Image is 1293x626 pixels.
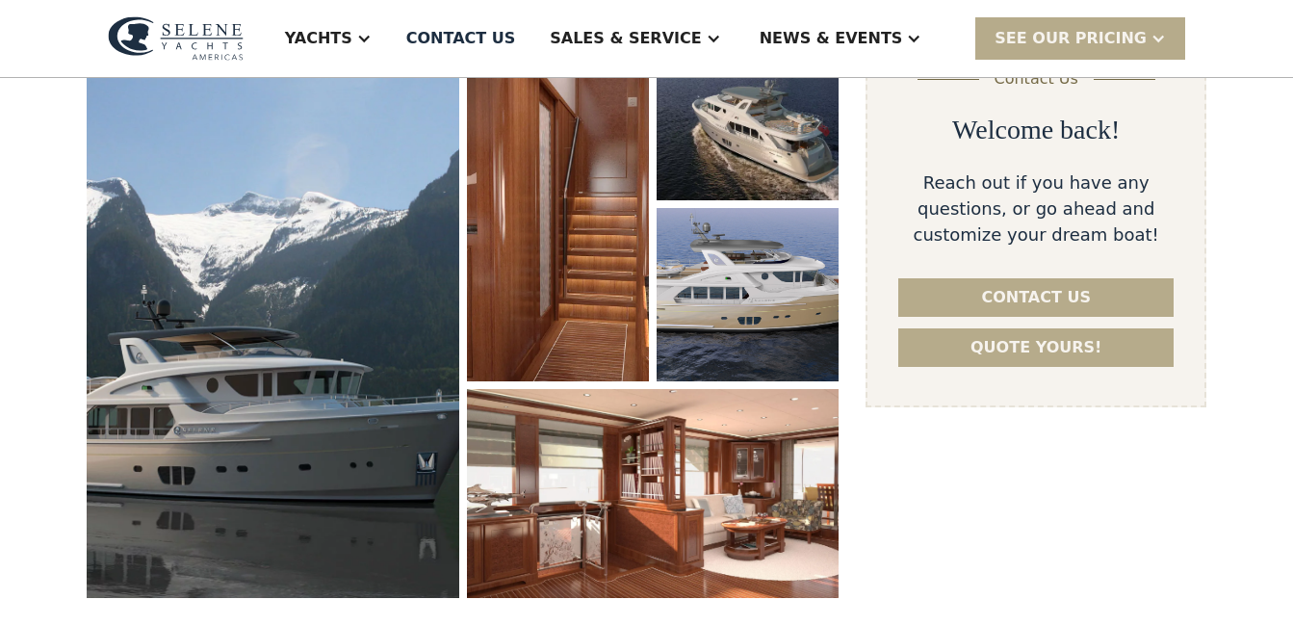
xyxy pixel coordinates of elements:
a: Contact us [898,278,1174,317]
h2: Welcome back! [952,114,1120,146]
div: SEE Our Pricing [995,27,1147,50]
div: Yachts [285,27,352,50]
a: open lightbox [467,27,649,381]
img: logo [108,16,244,61]
a: open lightbox [87,27,459,598]
div: Contact US [406,27,516,50]
a: open lightbox [657,208,839,381]
div: News & EVENTS [760,27,903,50]
div: Contact Us [995,67,1078,91]
div: Reach out if you have any questions, or go ahead and customize your dream boat! [898,170,1174,248]
a: open lightbox [467,389,840,598]
a: Quote yours! [898,328,1174,367]
div: Sales & Service [550,27,701,50]
a: open lightbox [657,27,839,200]
div: SEE Our Pricing [975,17,1185,59]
